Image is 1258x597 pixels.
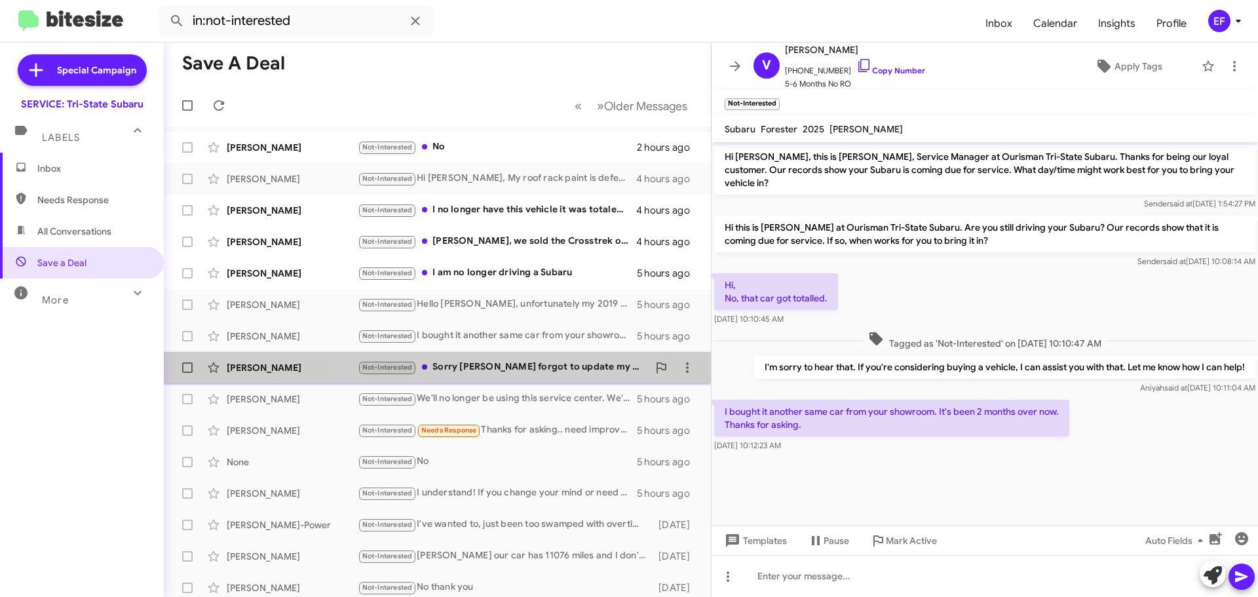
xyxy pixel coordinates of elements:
div: No [358,454,637,469]
span: Older Messages [604,99,687,113]
a: Special Campaign [18,54,147,86]
button: Previous [567,92,590,119]
div: [DATE] [652,550,700,563]
span: Apply Tags [1115,54,1162,78]
div: 5 hours ago [637,267,700,280]
div: [PERSON_NAME] [227,330,358,343]
span: Special Campaign [57,64,136,77]
button: Apply Tags [1061,54,1195,78]
span: [PHONE_NUMBER] [785,58,925,77]
div: [DATE] [652,518,700,531]
span: Templates [722,529,787,552]
span: Not-Interested [362,300,413,309]
span: said at [1170,199,1192,208]
div: [PERSON_NAME]-Power [227,518,358,531]
div: We'll no longer be using this service center. We'll be going to [GEOGRAPHIC_DATA] [358,391,637,406]
span: Not-Interested [362,143,413,151]
span: Not-Interested [362,395,413,403]
div: 5 hours ago [637,330,700,343]
span: said at [1164,383,1187,393]
div: No [358,140,637,155]
div: Sorry [PERSON_NAME] forgot to update my records. I moved to [US_STATE] [358,360,648,375]
small: Not-Interested [725,98,780,110]
span: More [42,294,69,306]
span: Mark Active [886,529,937,552]
button: Pause [797,529,860,552]
div: [PERSON_NAME], we sold the Crosstrek over the summer. [358,234,636,249]
button: Auto Fields [1135,529,1219,552]
div: 4 hours ago [636,235,700,248]
div: [PERSON_NAME] [227,172,358,185]
span: Not-Interested [362,363,413,372]
span: » [597,98,604,114]
input: Search [159,5,434,37]
span: Pause [824,529,849,552]
span: Not-Interested [362,174,413,183]
div: [PERSON_NAME] [227,298,358,311]
p: I'm sorry to hear that. If you're considering buying a vehicle, I can assist you with that. Let m... [754,355,1255,379]
div: I no longer have this vehicle it was totaled in May [358,202,636,218]
div: [PERSON_NAME] our car has 11076 miles and I don't feel it's needs service at this time. For the a... [358,549,652,564]
div: 5 hours ago [637,455,700,469]
span: « [575,98,582,114]
div: I understand! If you change your mind or need assistance in the future, feel free to reach out. H... [358,486,637,501]
span: Sender [DATE] 10:08:14 AM [1137,256,1255,266]
span: V [762,55,771,76]
a: Profile [1146,5,1197,43]
span: Tagged as 'Not-Interested' on [DATE] 10:10:47 AM [863,331,1107,350]
div: I bought it another same car from your showroom. It's been 2 months over now. Thanks for asking. [358,328,637,343]
div: Hi [PERSON_NAME], My roof rack paint is defective. I took it to your dealership last year. The se... [358,171,636,186]
button: Mark Active [860,529,947,552]
span: Insights [1088,5,1146,43]
span: [DATE] 10:10:45 AM [714,314,784,324]
span: All Conversations [37,225,111,238]
button: Templates [712,529,797,552]
span: Not-Interested [362,583,413,592]
div: EF [1208,10,1230,32]
span: said at [1163,256,1186,266]
span: 5-6 Months No RO [785,77,925,90]
div: [PERSON_NAME] [227,487,358,500]
div: [DATE] [652,581,700,594]
div: 2 hours ago [637,141,700,154]
button: EF [1197,10,1244,32]
div: 5 hours ago [637,487,700,500]
div: I've wanted to, just been too swamped with overtime over the past 2 months. [358,517,652,532]
p: Hi [PERSON_NAME], this is [PERSON_NAME], Service Manager at Ourisman Tri-State Subaru. Thanks for... [714,145,1255,195]
div: [PERSON_NAME] [227,550,358,563]
span: Not-Interested [362,269,413,277]
div: 4 hours ago [636,204,700,217]
div: [PERSON_NAME] [227,393,358,406]
div: [PERSON_NAME] [227,424,358,437]
div: 5 hours ago [637,393,700,406]
span: Inbox [37,162,149,175]
span: Labels [42,132,80,144]
div: Thanks for asking.. need improvement to the loyal customers [358,423,637,438]
span: Sender [DATE] 1:54:27 PM [1144,199,1255,208]
div: No thank you [358,580,652,595]
div: I am no longer driving a Subaru [358,265,637,280]
div: [PERSON_NAME] [227,267,358,280]
span: Forester [761,123,797,135]
span: [DATE] 10:12:23 AM [714,440,781,450]
nav: Page navigation example [567,92,695,119]
div: [PERSON_NAME] [227,581,358,594]
span: [PERSON_NAME] [785,42,925,58]
div: 5 hours ago [637,298,700,311]
span: [PERSON_NAME] [829,123,903,135]
div: SERVICE: Tri-State Subaru [21,98,143,111]
h1: Save a Deal [182,53,285,74]
span: Subaru [725,123,755,135]
span: Aniyah [DATE] 10:11:04 AM [1140,383,1255,393]
a: Copy Number [856,66,925,75]
span: Not-Interested [362,332,413,340]
span: Not-Interested [362,552,413,560]
span: Not-Interested [362,520,413,529]
span: Needs Response [421,426,477,434]
span: Not-Interested [362,206,413,214]
a: Inbox [975,5,1023,43]
a: Calendar [1023,5,1088,43]
div: 4 hours ago [636,172,700,185]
